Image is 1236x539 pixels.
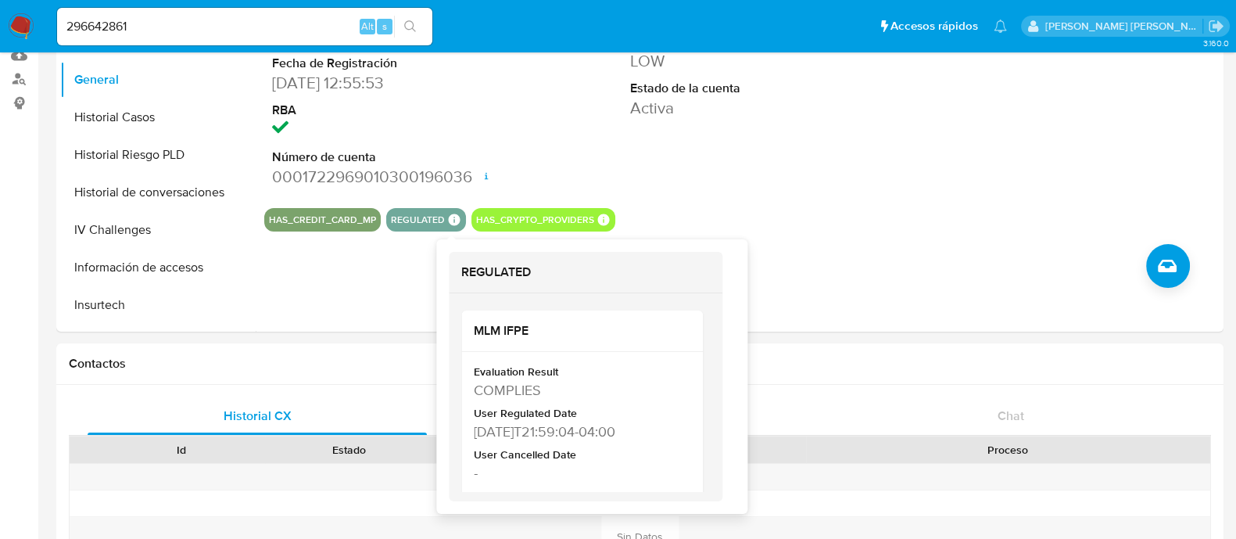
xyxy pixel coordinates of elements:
[994,20,1007,33] a: Notificaciones
[1045,19,1203,34] p: anamaria.arriagasanchez@mercadolibre.com.mx
[60,136,256,174] button: Historial Riesgo PLD
[474,463,687,483] div: -
[474,422,687,441] div: 2022-07-19T21:59:04-04:00
[630,97,854,119] dd: Activa
[272,72,496,94] dd: [DATE] 12:55:53
[998,407,1024,425] span: Chat
[382,19,387,34] span: s
[630,80,854,97] dt: Estado de la cuenta
[1208,18,1224,34] a: Salir
[630,50,854,72] dd: LOW
[474,406,687,422] div: User Regulated Date
[890,18,978,34] span: Accesos rápidos
[272,166,496,188] dd: 0001722969010300196036
[224,407,292,425] span: Historial CX
[276,442,422,458] div: Estado
[272,149,496,166] dt: Número de cuenta
[60,324,256,361] button: Items
[69,356,1211,372] h1: Contactos
[394,16,426,38] button: search-icon
[474,489,687,505] div: Cancelled Regulation
[60,211,256,249] button: IV Challenges
[474,380,687,400] div: COMPLIES
[474,447,687,463] div: User Cancelled Date
[817,442,1199,458] div: Proceso
[60,286,256,324] button: Insurtech
[361,19,374,34] span: Alt
[1202,37,1228,49] span: 3.160.0
[461,264,710,280] h2: REGULATED
[60,99,256,136] button: Historial Casos
[272,102,496,119] dt: RBA
[60,61,256,99] button: General
[474,365,687,380] div: Evaluation Result
[57,16,432,37] input: Buscar usuario o caso...
[272,55,496,72] dt: Fecha de Registración
[60,249,256,286] button: Información de accesos
[474,323,690,339] h2: MLM IFPE
[60,174,256,211] button: Historial de conversaciones
[108,442,254,458] div: Id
